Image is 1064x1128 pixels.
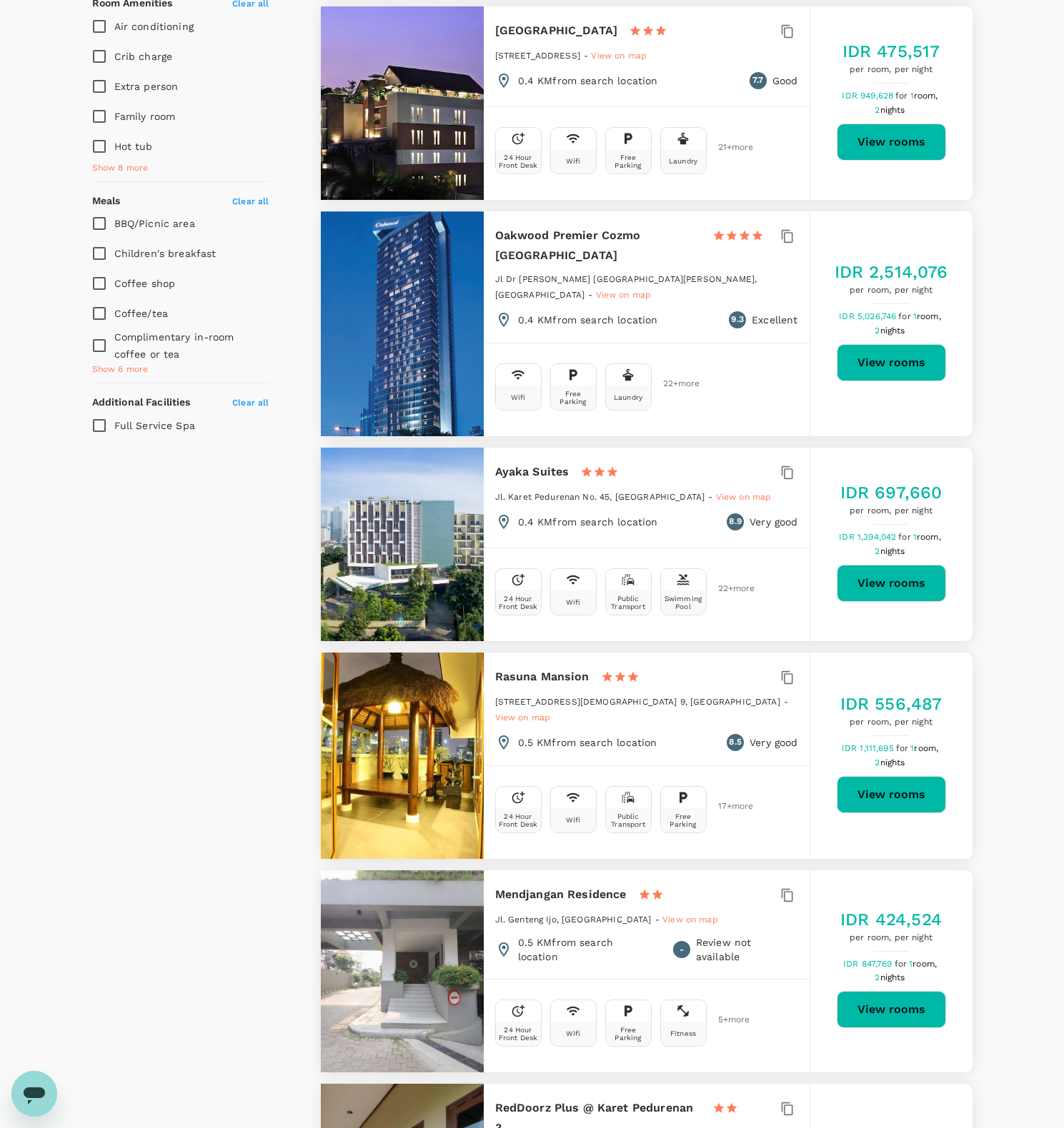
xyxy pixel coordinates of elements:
[843,959,895,969] span: IDR 847,769
[731,313,743,327] span: 9.3
[708,492,715,502] span: -
[718,143,740,152] span: 21 + more
[662,913,718,925] a: View on map
[655,915,662,925] span: -
[696,935,798,964] p: Review not available
[92,363,149,377] span: Show 6 more
[880,105,905,115] span: nights
[669,157,697,165] div: Laundry
[499,812,538,828] div: 24 Hour Front Desk
[114,81,179,92] span: Extra person
[716,492,772,502] span: View on map
[566,1029,581,1037] div: Wifi
[837,344,946,381] button: View rooms
[114,141,153,152] span: Hot tub
[566,157,581,165] div: Wifi
[662,915,718,925] span: View on map
[92,161,149,176] span: Show 8 more
[495,492,705,502] span: Jl. Karet Pedurenan No. 45, [GEOGRAPHIC_DATA]
[913,959,937,969] span: room,
[495,226,701,266] h6: Oakwood Premier Cozmo [GEOGRAPHIC_DATA]
[596,290,652,300] span: View on map
[114,248,217,259] span: Children's breakfast
[784,697,788,707] span: -
[840,931,942,945] span: per room, per night
[839,532,898,542] span: IDR 1,394,042
[114,331,234,360] span: Complimentary in-room coffee or tea
[495,711,551,722] a: View on map
[835,283,948,298] span: per room, per night
[917,311,941,321] span: room,
[729,735,741,750] span: 8.5
[499,153,538,169] div: 24 Hour Front Desk
[842,40,940,63] h5: IDR 475,517
[718,802,740,811] span: 17 + more
[114,51,173,62] span: Crib charge
[840,504,943,518] span: per room, per night
[114,420,195,431] span: Full Service Spa
[842,63,940,77] span: per room, per night
[835,261,948,283] h5: IDR 2,514,076
[880,546,905,556] span: nights
[114,111,176,122] span: Family room
[114,308,169,319] span: Coffee/tea
[511,393,526,401] div: Wifi
[92,395,191,411] h6: Additional Facilities
[495,274,757,300] span: Jl Dr [PERSON_NAME] [GEOGRAPHIC_DATA][PERSON_NAME], [GEOGRAPHIC_DATA]
[895,91,910,101] span: for
[875,972,907,982] span: 2
[752,74,763,88] span: 7.7
[495,885,627,905] h6: Mendjangan Residence
[566,816,581,824] div: Wifi
[232,196,269,206] span: Clear all
[837,565,946,602] button: View rooms
[840,693,943,715] h5: IDR 556,487
[837,991,946,1028] button: View rooms
[875,326,907,336] span: 2
[588,290,595,300] span: -
[495,21,618,41] h6: [GEOGRAPHIC_DATA]
[609,1026,648,1042] div: Free Parking
[518,735,657,750] p: 0.5 KM from search location
[913,532,943,542] span: 1
[750,735,797,750] p: Very good
[837,124,946,161] a: View rooms
[729,515,741,529] span: 8.9
[495,667,590,687] h6: Rasuna Mansion
[232,398,269,408] span: Clear all
[664,595,703,610] div: Swimming Pool
[609,812,648,828] div: Public Transport
[664,812,703,828] div: Free Parking
[499,1026,538,1042] div: 24 Hour Front Desk
[584,51,591,61] span: -
[614,393,642,401] div: Laundry
[880,757,905,767] span: nights
[518,515,658,529] p: 0.4 KM from search location
[609,153,648,169] div: Free Parking
[875,105,907,115] span: 2
[910,91,940,101] span: 1
[898,311,913,321] span: for
[914,743,938,753] span: room,
[663,379,685,388] span: 22 + more
[591,49,647,61] a: View on map
[499,595,538,610] div: 24 Hour Front Desk
[495,697,780,707] span: [STREET_ADDRESS][DEMOGRAPHIC_DATA] 9, [GEOGRAPHIC_DATA]
[909,959,939,969] span: 1
[680,943,684,957] span: -
[840,908,942,931] h5: IDR 424,524
[839,311,898,321] span: IDR 5,026,746
[554,390,593,406] div: Free Parking
[495,462,570,482] h6: Ayaka Suites
[875,757,907,767] span: 2
[566,598,581,606] div: Wifi
[842,743,896,753] span: IDR 1,111,695
[840,715,943,730] span: per room, per night
[518,74,658,88] p: 0.4 KM from search location
[114,218,195,229] span: BBQ/Picnic area
[837,776,946,813] button: View rooms
[718,584,740,593] span: 22 + more
[914,91,938,101] span: room,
